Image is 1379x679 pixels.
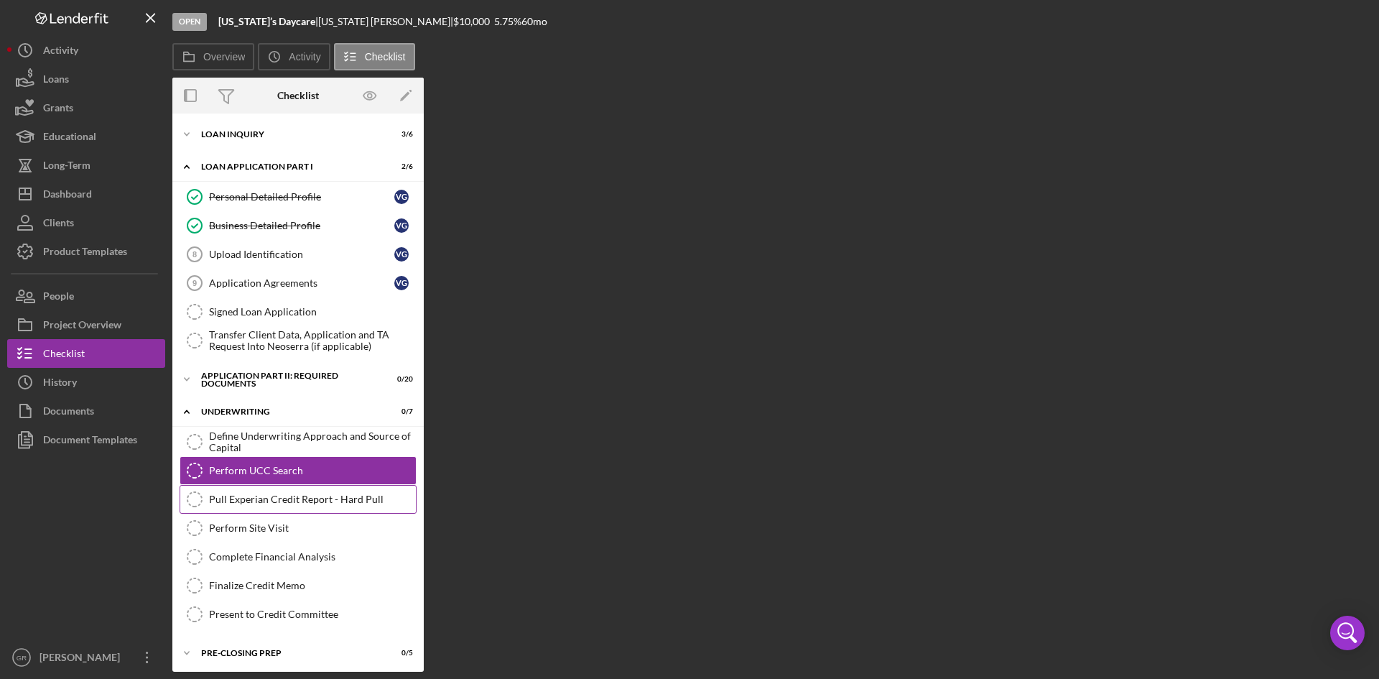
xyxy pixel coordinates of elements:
[521,16,547,27] div: 60 mo
[7,310,165,339] button: Project Overview
[387,407,413,416] div: 0 / 7
[43,65,69,97] div: Loans
[209,551,416,563] div: Complete Financial Analysis
[180,600,417,629] a: Present to Credit Committee
[394,190,409,204] div: V G
[43,368,77,400] div: History
[209,609,416,620] div: Present to Credit Committee
[180,240,417,269] a: 8Upload IdentificationVG
[180,542,417,571] a: Complete Financial Analysis
[394,218,409,233] div: V G
[180,485,417,514] a: Pull Experian Credit Report - Hard Pull
[209,494,416,505] div: Pull Experian Credit Report - Hard Pull
[43,397,94,429] div: Documents
[43,36,78,68] div: Activity
[180,571,417,600] a: Finalize Credit Memo
[43,122,96,154] div: Educational
[192,250,197,259] tspan: 8
[209,465,416,476] div: Perform UCC Search
[201,130,377,139] div: Loan Inquiry
[180,297,417,326] a: Signed Loan Application
[209,277,394,289] div: Application Agreements
[394,276,409,290] div: V G
[365,51,406,63] label: Checklist
[318,16,453,27] div: [US_STATE] [PERSON_NAME] |
[7,643,165,672] button: GR[PERSON_NAME]
[17,654,27,662] text: GR
[201,649,377,657] div: Pre-Closing Prep
[7,208,165,237] button: Clients
[7,397,165,425] button: Documents
[1330,616,1365,650] div: Open Intercom Messenger
[43,339,85,371] div: Checklist
[387,649,413,657] div: 0 / 5
[7,368,165,397] button: History
[7,282,165,310] button: People
[209,191,394,203] div: Personal Detailed Profile
[43,310,121,343] div: Project Overview
[277,90,319,101] div: Checklist
[180,326,417,355] a: Transfer Client Data, Application and TA Request Into Neoserra (if applicable)
[209,430,416,453] div: Define Underwriting Approach and Source of Capital
[43,151,90,183] div: Long-Term
[387,130,413,139] div: 3 / 6
[172,13,207,31] div: Open
[7,93,165,122] button: Grants
[289,51,320,63] label: Activity
[180,211,417,240] a: Business Detailed ProfileVG
[201,371,377,388] div: Application Part II: Required Documents
[218,16,318,27] div: |
[180,428,417,456] a: Define Underwriting Approach and Source of Capital
[43,180,92,212] div: Dashboard
[7,65,165,93] button: Loans
[209,249,394,260] div: Upload Identification
[209,220,394,231] div: Business Detailed Profile
[218,15,315,27] b: [US_STATE]’s Daycare
[36,643,129,675] div: [PERSON_NAME]
[453,15,490,27] span: $10,000
[7,339,165,368] button: Checklist
[387,162,413,171] div: 2 / 6
[43,425,137,458] div: Document Templates
[43,237,127,269] div: Product Templates
[7,151,165,180] button: Long-Term
[394,247,409,262] div: V G
[258,43,330,70] button: Activity
[180,183,417,211] a: Personal Detailed ProfileVG
[7,180,165,208] button: Dashboard
[180,456,417,485] a: Perform UCC Search
[180,269,417,297] a: 9Application AgreementsVG
[192,279,197,287] tspan: 9
[201,162,377,171] div: Loan Application Part I
[201,407,377,416] div: Underwriting
[43,208,74,241] div: Clients
[7,122,165,151] button: Educational
[334,43,415,70] button: Checklist
[209,306,416,318] div: Signed Loan Application
[203,51,245,63] label: Overview
[43,282,74,314] div: People
[7,36,165,65] button: Activity
[43,93,73,126] div: Grants
[387,375,413,384] div: 0 / 20
[172,43,254,70] button: Overview
[7,425,165,454] button: Document Templates
[7,237,165,266] button: Product Templates
[494,16,521,27] div: 5.75 %
[209,522,416,534] div: Perform Site Visit
[209,580,416,591] div: Finalize Credit Memo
